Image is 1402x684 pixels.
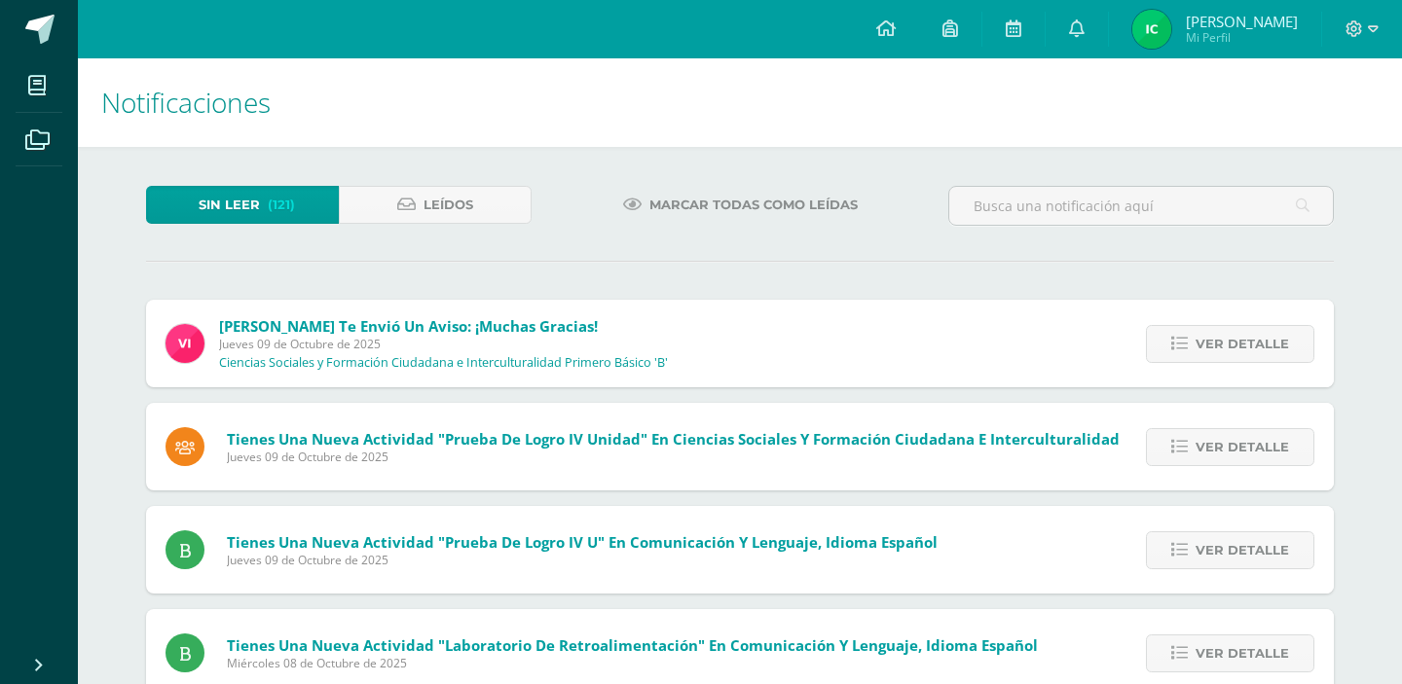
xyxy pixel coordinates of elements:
span: (121) [268,187,295,223]
span: Tienes una nueva actividad "Laboratorio de retroalimentación" En Comunicación y Lenguaje, Idioma ... [227,635,1038,655]
a: Sin leer(121) [146,186,339,224]
span: Leídos [424,187,473,223]
span: Jueves 09 de Octubre de 2025 [219,336,668,352]
span: Notificaciones [101,84,271,121]
input: Busca una notificación aquí [949,187,1333,225]
span: Marcar todas como leídas [649,187,858,223]
a: Leídos [339,186,532,224]
span: Ver detalle [1196,635,1289,671]
span: Mi Perfil [1186,29,1298,46]
img: f98fcf60f382a4935cd16faf387242a3.png [1132,10,1171,49]
span: Sin leer [199,187,260,223]
span: Miércoles 08 de Octubre de 2025 [227,655,1038,671]
span: Ver detalle [1196,532,1289,568]
span: Tienes una nueva actividad "Prueba de logro IV U" En Comunicación y Lenguaje, Idioma Español [227,532,938,552]
img: bd6d0aa147d20350c4821b7c643124fa.png [166,324,204,363]
span: [PERSON_NAME] [1186,12,1298,31]
span: [PERSON_NAME] te envió un aviso: ¡Muchas gracias! [219,316,598,336]
a: Marcar todas como leídas [599,186,882,224]
span: Jueves 09 de Octubre de 2025 [227,552,938,568]
span: Jueves 09 de Octubre de 2025 [227,449,1120,465]
span: Ver detalle [1196,429,1289,465]
p: Ciencias Sociales y Formación Ciudadana e Interculturalidad Primero Básico 'B' [219,355,668,371]
span: Tienes una nueva actividad "Prueba de Logro IV Unidad" En Ciencias Sociales y Formación Ciudadana... [227,429,1120,449]
span: Ver detalle [1196,326,1289,362]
